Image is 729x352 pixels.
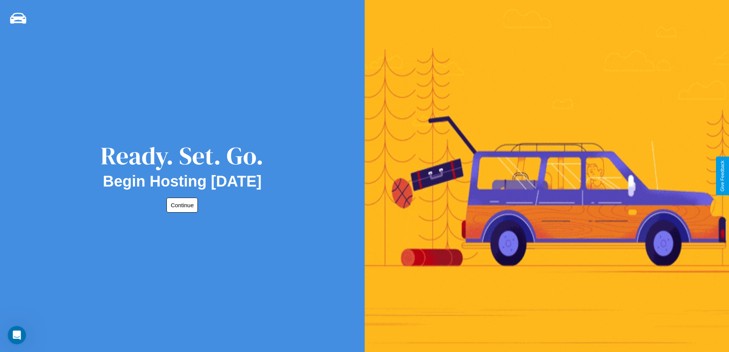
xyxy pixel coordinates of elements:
[720,160,725,192] div: Give Feedback
[8,326,26,344] iframe: Intercom live chat
[103,173,262,190] h2: Begin Hosting [DATE]
[166,198,198,213] button: Continue
[101,139,264,173] div: Ready. Set. Go.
